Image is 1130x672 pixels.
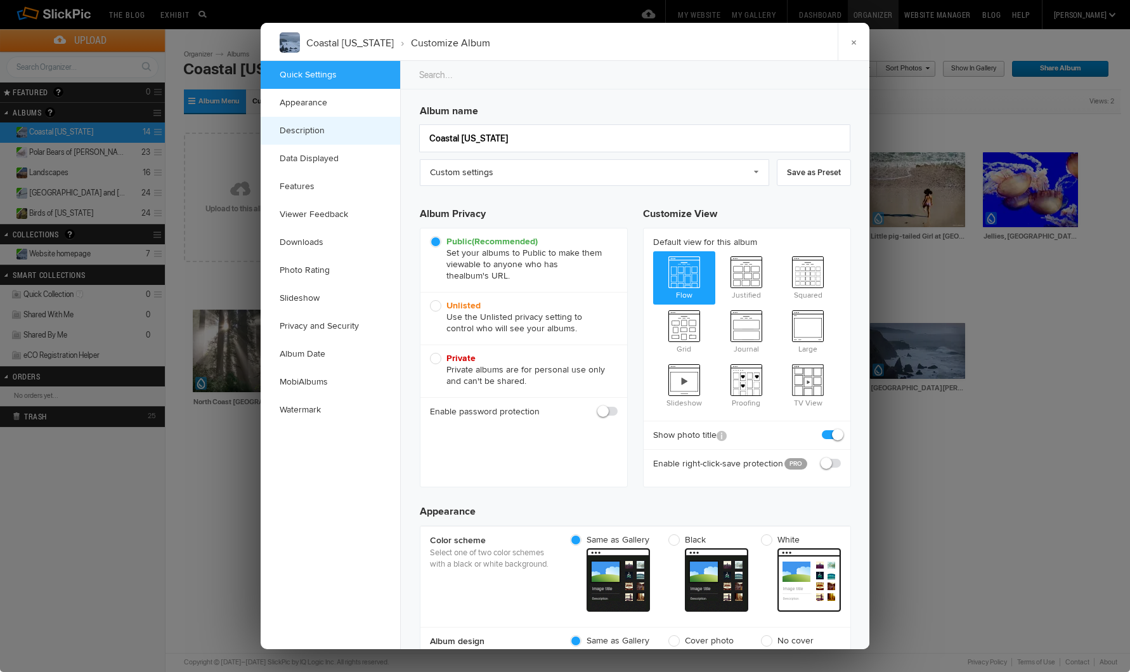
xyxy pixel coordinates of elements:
[653,359,715,410] span: Slideshow
[261,284,400,312] a: Slideshow
[306,32,394,54] li: Coastal [US_STATE]
[261,89,400,117] a: Appearance
[653,251,715,302] span: Flow
[10,30,420,46] p: the coast of [GEOGRAPHIC_DATA] has much to offer the photographer.
[430,300,611,334] span: Use the Unlisted privacy setting to control who will see your albums.
[777,159,851,186] a: Save as Preset
[420,98,851,119] h3: Album name
[261,145,400,173] a: Data Displayed
[430,547,557,570] p: Select one of two color schemes with a black or white background.
[446,236,538,247] b: Public
[761,534,835,546] span: White
[777,305,839,356] span: Large
[777,359,839,410] span: TV View
[420,494,851,519] h3: Appearance
[394,32,490,54] li: Customize Album
[643,196,851,228] h3: Customize View
[10,8,420,23] p: From the [GEOGRAPHIC_DATA] north to [GEOGRAPHIC_DATA] and the [GEOGRAPHIC_DATA],
[761,635,835,647] span: No cover
[261,340,400,368] a: Album Date
[777,251,839,302] span: Squared
[653,305,715,356] span: Grid
[570,534,649,546] span: Same as Gallery
[261,312,400,340] a: Privacy and Security
[420,159,769,186] a: Custom settings
[446,353,476,364] b: Private
[668,635,742,647] span: Cover photo
[261,61,400,89] a: Quick Settings
[653,429,727,442] b: Show photo title
[838,23,869,61] a: ×
[430,635,557,648] b: Album design
[668,534,742,546] span: Black
[715,305,777,356] span: Journal
[430,405,540,418] b: Enable password protection
[430,236,611,282] span: Set your albums to Public to make them viewable to anyone who has the
[261,368,400,396] a: MobiAlbums
[653,236,841,249] b: Default view for this album
[653,458,775,470] b: Enable right-click-save protection
[784,458,807,470] a: PRO
[446,300,481,311] b: Unlisted
[399,60,871,89] input: Search...
[459,270,510,281] span: album's URL.
[280,32,300,53] img: PtReyesLighthouse.7.27.25.jpg
[570,635,649,647] span: Same as Gallery
[261,117,400,145] a: Description
[261,228,400,256] a: Downloads
[472,236,538,247] i: (Recommended)
[430,534,557,547] b: Color scheme
[261,173,400,201] a: Features
[261,256,400,284] a: Photo Rating
[715,251,777,302] span: Justified
[715,359,777,410] span: Proofing
[420,196,628,228] h3: Album Privacy
[261,396,400,424] a: Watermark
[261,201,400,228] a: Viewer Feedback
[430,353,611,387] span: Private albums are for personal use only and can't be shared.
